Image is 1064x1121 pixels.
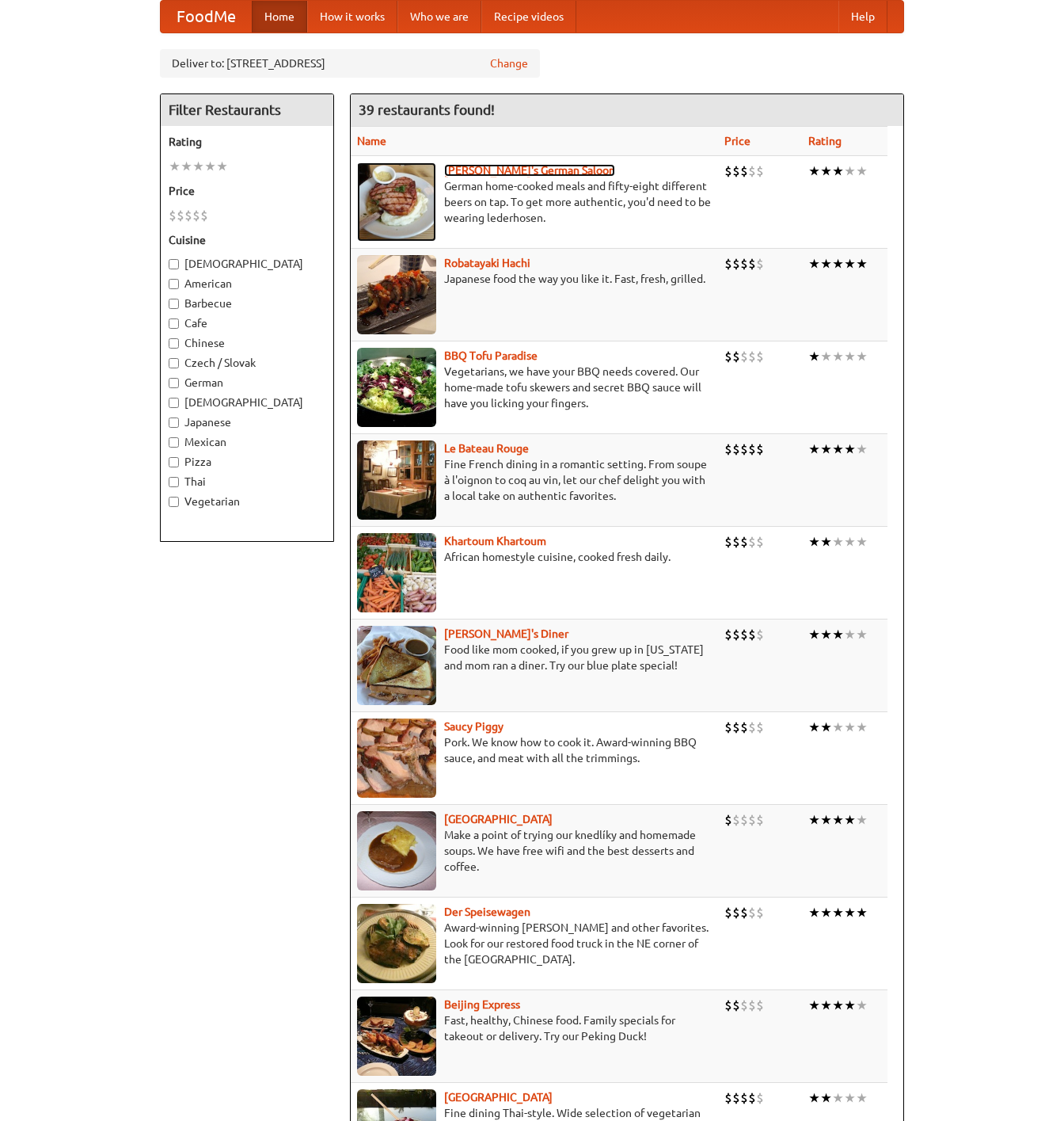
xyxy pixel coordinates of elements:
li: ★ [820,348,832,365]
input: American [169,279,179,289]
li: ★ [832,255,844,273]
li: ★ [808,162,820,180]
li: ★ [808,811,820,829]
li: ★ [808,440,820,458]
li: $ [724,533,732,551]
li: $ [748,162,756,180]
li: $ [748,904,756,921]
p: Fast, healthy, Chinese food. Family specials for takeout or delivery. Try our Peking Duck! [357,1012,712,1044]
li: ★ [844,255,856,273]
label: Cafe [169,315,325,331]
li: ★ [832,1089,844,1107]
li: $ [740,626,748,643]
p: Food like mom cooked, if you grew up in [US_STATE] and mom ran a diner. Try our blue plate special! [357,642,712,673]
li: $ [724,348,732,365]
li: ★ [820,162,832,180]
li: $ [740,533,748,551]
li: ★ [844,533,856,551]
li: ★ [820,1089,832,1107]
li: ★ [180,158,192,175]
input: Chinese [169,338,179,349]
img: esthers.jpg [357,162,436,242]
input: German [169,378,179,388]
b: [PERSON_NAME]'s German Saloon [444,164,615,177]
p: German home-cooked meals and fifty-eight different beers on tap. To get more authentic, you'd nee... [357,178,712,226]
input: Vegetarian [169,497,179,507]
a: [PERSON_NAME]'s Diner [444,627,568,640]
li: ★ [856,811,868,829]
p: African homestyle cuisine, cooked fresh daily. [357,549,712,565]
a: Le Bateau Rouge [444,442,529,455]
li: $ [756,997,764,1014]
li: $ [740,440,748,458]
li: $ [732,811,740,829]
input: Japanese [169,418,179,428]
li: ★ [820,904,832,921]
a: Home [252,1,307,32]
li: ★ [169,158,180,175]
li: ★ [856,162,868,180]
b: BBQ Tofu Paradise [444,349,538,362]
input: [DEMOGRAPHIC_DATA] [169,259,179,269]
img: bateaurouge.jpg [357,440,436,520]
label: American [169,276,325,292]
li: ★ [856,904,868,921]
li: $ [732,348,740,365]
li: $ [740,997,748,1014]
li: $ [756,811,764,829]
li: ★ [844,719,856,736]
h5: Price [169,183,325,199]
li: $ [192,207,200,224]
li: ★ [856,719,868,736]
label: Vegetarian [169,494,325,509]
li: $ [756,719,764,736]
li: ★ [844,162,856,180]
li: $ [748,255,756,273]
li: ★ [820,255,832,273]
li: ★ [808,719,820,736]
li: $ [740,904,748,921]
h4: Filter Restaurants [161,94,333,126]
li: ★ [856,997,868,1014]
a: Name [357,135,386,147]
li: $ [748,440,756,458]
li: $ [724,997,732,1014]
input: Pizza [169,457,179,467]
li: $ [732,162,740,180]
li: $ [724,1089,732,1107]
li: $ [724,811,732,829]
p: Japanese food the way you like it. Fast, fresh, grilled. [357,271,712,287]
li: $ [724,255,732,273]
li: $ [732,626,740,643]
label: [DEMOGRAPHIC_DATA] [169,256,325,272]
li: ★ [856,440,868,458]
li: ★ [808,348,820,365]
li: ★ [820,997,832,1014]
input: Cafe [169,318,179,329]
li: $ [200,207,208,224]
li: $ [748,719,756,736]
li: $ [724,719,732,736]
a: Saucy Piggy [444,720,503,733]
li: $ [732,1089,740,1107]
input: [DEMOGRAPHIC_DATA] [169,398,179,408]
b: Beijing Express [444,998,520,1011]
a: Help [838,1,887,32]
li: ★ [832,162,844,180]
b: [GEOGRAPHIC_DATA] [444,813,553,825]
li: ★ [808,626,820,643]
li: $ [732,997,740,1014]
p: Make a point of trying our knedlíky and homemade soups. We have free wifi and the best desserts a... [357,827,712,875]
li: $ [748,626,756,643]
li: $ [756,348,764,365]
li: $ [740,719,748,736]
ng-pluralize: 39 restaurants found! [359,102,495,117]
li: ★ [856,533,868,551]
p: Vegetarians, we have your BBQ needs covered. Our home-made tofu skewers and secret BBQ sauce will... [357,364,712,411]
li: $ [756,533,764,551]
li: ★ [832,440,844,458]
li: ★ [844,348,856,365]
li: $ [724,440,732,458]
